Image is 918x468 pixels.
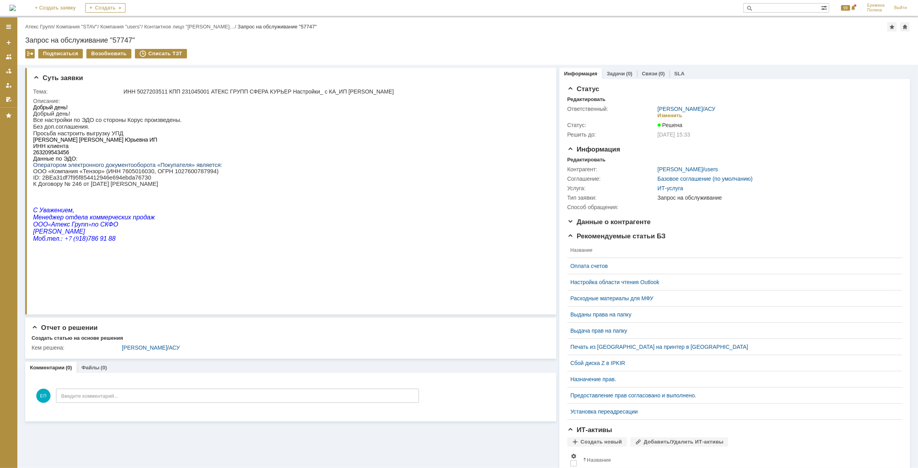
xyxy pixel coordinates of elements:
[658,166,703,172] a: [PERSON_NAME]
[116,32,124,39] span: ИП
[567,195,656,201] div: Тип заявки:
[658,106,703,112] a: [PERSON_NAME]
[705,166,718,172] a: users
[570,408,893,415] a: Установка переадресации
[169,344,180,351] a: АСУ
[567,218,651,226] span: Данные о контрагенте
[658,71,665,77] div: (0)
[9,5,16,11] img: logo
[570,453,577,459] span: Настройки
[36,389,50,403] span: ЕП
[55,131,65,138] span: 786
[626,71,632,77] div: (0)
[567,232,666,240] span: Рекомендуемые статьи БЗ
[33,88,122,95] div: Тема:
[570,360,893,366] a: Сбой диска Z в IPKIR
[567,122,656,128] div: Статус:
[32,344,120,351] div: Кем решена:
[12,131,14,138] span: .
[56,24,97,30] a: Компания "STAV"
[2,36,15,49] a: Создать заявку
[30,365,65,371] a: Комментарии
[39,103,41,109] span: ,
[9,5,16,11] a: Перейти на домашнюю страницу
[705,106,716,112] a: АСУ
[567,157,606,163] div: Редактировать
[570,328,893,334] a: Выдача прав на папку
[564,71,597,77] a: Информация
[18,117,37,124] span: Атекс
[39,117,55,124] span: Групп
[14,131,26,138] span: тел
[101,365,107,371] div: (0)
[658,176,753,182] a: Базовое соглашение (по умолчанию)
[58,117,85,124] span: по СКФО
[144,24,235,30] a: Контактное лицо "[PERSON_NAME]…
[122,344,167,351] a: [PERSON_NAME]
[6,103,39,109] span: Уважением
[867,8,885,13] span: Полина
[25,24,53,30] a: Атекс Групп
[81,365,99,371] a: Файлы
[567,426,612,434] span: ИТ-активы
[55,117,58,124] span: »
[567,185,656,191] div: Услуга:
[567,106,656,112] div: Ответственный:
[33,98,545,104] div: Описание:
[32,335,123,341] div: Создать статью на основе решения
[46,32,90,39] span: [PERSON_NAME]
[2,51,15,63] a: Заявки на командах
[570,344,893,350] a: Печать из [GEOGRAPHIC_DATA] на принтер в [GEOGRAPHIC_DATA]
[15,117,18,124] span: «
[26,131,45,138] span: .: +7 (9
[567,96,606,103] div: Редактировать
[887,22,897,32] div: Добавить в избранное
[570,311,893,318] a: Выданы права на папку
[123,88,543,95] div: ИНН 5027203511 КПП 231045001 АТЕКС ГРУПП СФЕРА КУРЬЕР Настройки_ с КА_ИП [PERSON_NAME]
[122,344,543,351] div: /
[570,376,893,382] a: Назначение прав.
[25,24,56,30] div: /
[658,112,682,119] div: Изменить
[658,185,683,191] a: ИТ-услуга
[85,3,125,13] div: Создать
[33,74,83,82] span: Суть заявки
[658,131,690,138] span: [DATE] 15:33
[900,22,910,32] div: Сделать домашней страницей
[75,131,82,138] span: 88
[570,279,893,285] a: Настройка области чтения Outlook
[2,79,15,92] a: Мои заявки
[674,71,684,77] a: SLA
[100,24,144,30] div: /
[567,176,656,182] div: Соглашение:
[867,3,885,8] span: Еремина
[587,457,611,463] div: Название
[25,36,910,44] div: Запрос на обслуживание "57747"
[570,295,893,301] a: Расходные материалы для МФУ
[567,131,656,138] div: Решить до:
[658,166,718,172] div: /
[92,32,115,39] span: Юрьевна
[567,146,620,153] span: Информация
[570,263,893,269] a: Оплата счетов
[567,85,599,93] span: Статус
[841,5,850,11] span: 99
[45,131,52,138] span: 18
[607,71,625,77] a: Задачи
[567,166,656,172] div: Контрагент:
[237,24,317,30] div: Запрос на обслуживание "57747"
[570,392,893,399] a: Предоставление прав согласовано и выполнено.
[567,204,656,210] div: Способ обращения:
[52,131,54,138] span: )
[567,243,896,258] th: Название
[642,71,657,77] a: Связи
[2,65,15,77] a: Заявки в моей ответственности
[658,106,716,112] div: /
